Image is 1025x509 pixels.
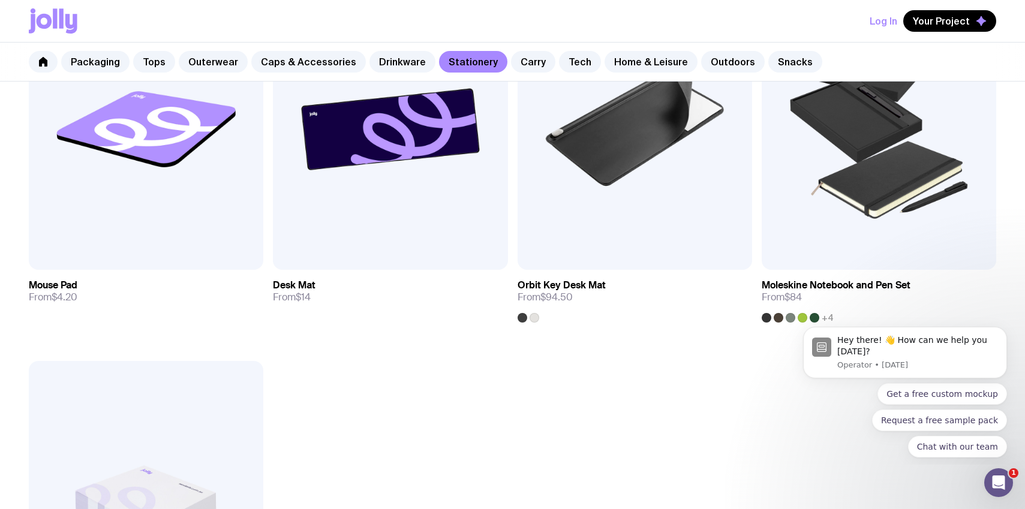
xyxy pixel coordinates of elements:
h3: Orbit Key Desk Mat [518,279,606,291]
span: +4 [822,313,834,323]
a: Outdoors [701,51,765,73]
span: $94.50 [540,291,573,303]
span: From [518,291,573,303]
span: From [29,291,77,303]
button: Log In [870,10,897,32]
a: Carry [511,51,555,73]
a: Desk MatFrom$14 [273,270,507,313]
a: Snacks [768,51,822,73]
a: Orbit Key Desk MatFrom$94.50 [518,270,752,323]
a: Mouse PadFrom$4.20 [29,270,263,313]
button: Your Project [903,10,996,32]
a: Home & Leisure [605,51,698,73]
h3: Desk Mat [273,279,315,291]
a: Tech [559,51,601,73]
a: Caps & Accessories [251,51,366,73]
span: From [762,291,802,303]
a: Stationery [439,51,507,73]
span: $84 [784,291,802,303]
span: From [273,291,311,303]
a: Outerwear [179,51,248,73]
a: Tops [133,51,175,73]
iframe: Intercom live chat [984,468,1013,497]
iframe: Intercom notifications message [785,316,1025,465]
a: Moleskine Notebook and Pen SetFrom$84+4 [762,270,996,323]
a: Packaging [61,51,130,73]
h3: Moleskine Notebook and Pen Set [762,279,910,291]
a: Drinkware [369,51,435,73]
span: Your Project [913,15,970,27]
span: $4.20 [52,291,77,303]
h3: Mouse Pad [29,279,77,291]
span: 1 [1009,468,1018,478]
span: $14 [296,291,311,303]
